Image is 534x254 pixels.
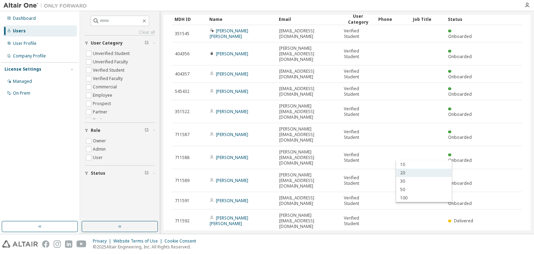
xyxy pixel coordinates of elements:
[93,238,113,244] div: Privacy
[454,218,473,224] span: Delivered
[175,155,189,160] span: 711588
[175,71,189,77] span: 404357
[2,240,38,248] img: altair_logo.svg
[93,58,129,66] label: Unverified Faculty
[216,154,248,160] a: [PERSON_NAME]
[13,53,46,59] div: Company Profile
[216,88,248,94] a: [PERSON_NAME]
[175,198,189,204] span: 711591
[378,14,407,25] div: Phone
[175,14,204,25] div: MDH ID
[13,16,36,21] div: Dashboard
[209,14,273,25] div: Name
[448,74,472,80] span: Onboarded
[93,100,112,108] label: Prospect
[145,128,149,133] span: Clear filter
[210,215,248,227] a: [PERSON_NAME] [PERSON_NAME]
[279,172,338,189] span: [PERSON_NAME][EMAIL_ADDRESS][DOMAIN_NAME]
[396,169,452,177] div: 20
[93,116,103,125] label: Trial
[93,244,200,250] p: © 2025 Altair Engineering, Inc. All Rights Reserved.
[216,132,248,137] a: [PERSON_NAME]
[344,152,372,163] span: Verified Student
[65,240,72,248] img: linkedin.svg
[113,238,164,244] div: Website Terms of Use
[448,157,472,163] span: Onboarded
[448,91,472,97] span: Onboarded
[91,128,100,133] span: Role
[84,166,155,181] button: Status
[93,145,107,153] label: Admin
[175,109,189,114] span: 351522
[396,194,452,202] div: 100
[344,129,372,140] span: Verified Student
[54,240,61,248] img: instagram.svg
[175,31,189,37] span: 351545
[216,71,248,77] a: [PERSON_NAME]
[279,69,338,80] span: [EMAIL_ADDRESS][DOMAIN_NAME]
[93,153,104,162] label: User
[42,240,49,248] img: facebook.svg
[279,46,338,62] span: [PERSON_NAME][EMAIL_ADDRESS][DOMAIN_NAME]
[5,66,41,72] div: License Settings
[145,170,149,176] span: Clear filter
[279,86,338,97] span: [EMAIL_ADDRESS][DOMAIN_NAME]
[344,215,372,227] span: Verified Student
[448,33,472,39] span: Onboarded
[448,200,472,206] span: Onboarded
[93,83,118,91] label: Commercial
[175,51,189,57] span: 404356
[279,213,338,229] span: [PERSON_NAME][EMAIL_ADDRESS][DOMAIN_NAME]
[164,238,200,244] div: Cookie Consent
[344,69,372,80] span: Verified Student
[210,28,248,39] a: [PERSON_NAME] [PERSON_NAME]
[175,218,189,224] span: 711592
[216,198,248,204] a: [PERSON_NAME]
[279,149,338,166] span: [PERSON_NAME][EMAIL_ADDRESS][DOMAIN_NAME]
[175,178,189,183] span: 711589
[448,134,472,140] span: Onboarded
[93,137,107,145] label: Owner
[84,35,155,51] button: User Category
[175,132,189,137] span: 711587
[343,13,373,25] div: User Category
[91,170,105,176] span: Status
[344,106,372,117] span: Verified Student
[13,79,32,84] div: Managed
[93,74,124,83] label: Verified Faculty
[216,177,248,183] a: [PERSON_NAME]
[93,108,109,116] label: Partner
[448,14,477,25] div: Status
[279,14,338,25] div: Email
[279,126,338,143] span: [PERSON_NAME][EMAIL_ADDRESS][DOMAIN_NAME]
[216,109,248,114] a: [PERSON_NAME]
[344,175,372,186] span: Verified Student
[76,240,87,248] img: youtube.svg
[396,177,452,185] div: 30
[84,123,155,138] button: Role
[145,40,149,46] span: Clear filter
[13,90,30,96] div: On Prem
[344,28,372,39] span: Verified Student
[93,49,131,58] label: Unverified Student
[344,86,372,97] span: Verified Student
[396,160,452,169] div: 10
[13,28,26,34] div: Users
[279,103,338,120] span: [PERSON_NAME][EMAIL_ADDRESS][DOMAIN_NAME]
[3,2,90,9] img: Altair One
[448,111,472,117] span: Onboarded
[175,89,189,94] span: 545432
[396,185,452,194] div: 50
[344,48,372,59] span: Verified Student
[279,195,338,206] span: [EMAIL_ADDRESS][DOMAIN_NAME]
[13,41,37,46] div: User Profile
[448,54,472,59] span: Onboarded
[91,40,123,46] span: User Category
[93,66,126,74] label: Verified Student
[344,195,372,206] span: Verified Student
[84,30,155,35] a: Clear all
[216,51,248,57] a: [PERSON_NAME]
[93,91,114,100] label: Employee
[448,180,472,186] span: Onboarded
[279,28,338,39] span: [EMAIL_ADDRESS][DOMAIN_NAME]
